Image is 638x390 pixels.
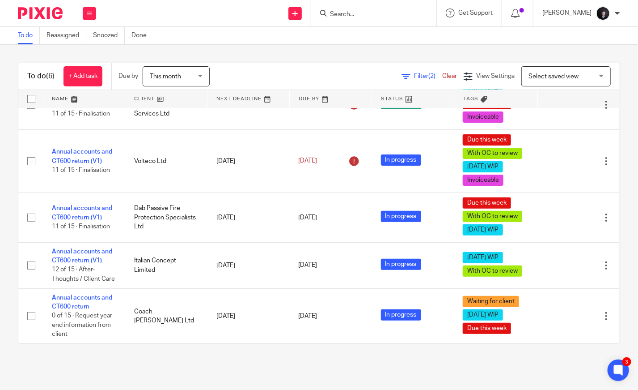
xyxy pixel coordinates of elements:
span: View Settings [476,73,515,79]
span: [DATE] WIP [463,252,503,263]
td: Dab Passive Fire Protection Specialists Ltd [125,193,207,242]
td: Italian Concept Limited [125,242,207,288]
a: Annual accounts and CT600 return (V1) [52,249,112,264]
a: To do [18,27,40,44]
span: Filter [414,73,442,79]
span: In progress [381,154,421,166]
span: [DATE] [299,158,317,164]
td: [DATE] [207,129,290,193]
span: Due this week [463,197,511,209]
span: Get Support [458,10,493,16]
a: Reassigned [46,27,86,44]
td: [DATE] [207,288,290,343]
span: 0 of 15 · Request year end information from client [52,313,112,338]
span: Waiting for client [463,296,519,307]
h1: To do [27,72,55,81]
a: Clear [442,73,457,79]
span: [DATE] [299,214,317,221]
span: 11 of 15 · Finalisation [52,111,110,117]
span: (2) [428,73,435,79]
span: In progress [381,211,421,222]
span: In progress [381,259,421,270]
td: Coach [PERSON_NAME] Ltd [125,288,207,343]
span: Invoiceable [463,175,503,186]
span: Select saved view [528,73,579,80]
span: Tags [463,96,478,101]
span: [DATE] WIP [463,309,503,321]
td: Volteco Ltd [125,129,207,193]
span: With OC to review [463,211,522,222]
p: Due by [118,72,138,81]
span: 12 of 15 · After-Thoughts / Client Care [52,267,115,283]
span: Invoiceable [463,111,503,123]
a: + Add task [63,66,102,86]
span: Due this week [463,134,511,146]
span: In progress [381,309,421,321]
a: Annual accounts and CT600 return (V1) [52,205,112,220]
span: With OC to review [463,266,522,277]
input: Search [329,11,410,19]
a: Annual accounts and CT600 return (V1) [52,149,112,164]
span: [DATE] WIP [463,161,503,172]
span: 11 of 15 · Finalisation [52,223,110,230]
span: 11 of 15 · Finalisation [52,167,110,173]
span: With OC to review [463,148,522,159]
div: 3 [622,357,631,366]
a: Annual accounts and CT600 return [52,295,112,310]
span: [DATE] WIP [463,224,503,236]
span: [DATE] [299,262,317,269]
span: (6) [46,73,55,80]
td: [DATE] [207,242,290,288]
p: [PERSON_NAME] [542,9,592,17]
a: Snoozed [93,27,125,44]
span: [DATE] [299,313,317,319]
img: 455A2509.jpg [596,6,610,21]
a: Done [131,27,153,44]
span: This month [150,73,181,80]
img: Pixie [18,7,63,19]
span: Due this week [463,323,511,334]
td: [DATE] [207,193,290,242]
